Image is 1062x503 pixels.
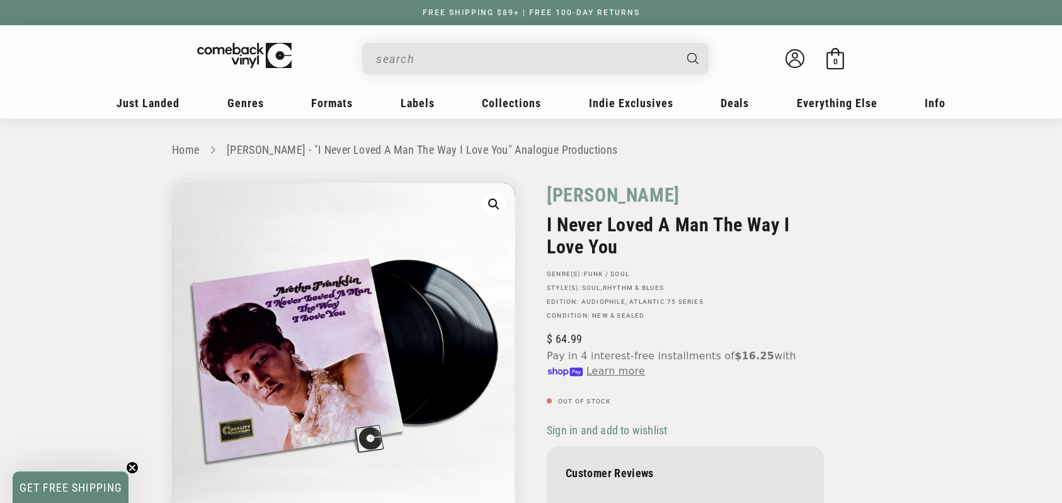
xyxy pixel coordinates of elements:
a: Audiophile [581,298,625,305]
a: Rhythm & Blues [603,284,665,291]
span: Formats [311,96,353,110]
p: Condition: New & Sealed [547,312,824,320]
span: GET FREE SHIPPING [20,481,122,494]
a: Funk / Soul [584,270,629,277]
span: Genres [227,96,264,110]
span: Labels [401,96,435,110]
p: Out of stock [547,398,824,405]
button: Search [677,43,711,74]
a: FREE SHIPPING $89+ | FREE 100-DAY RETURNS [410,8,653,17]
span: Just Landed [117,96,180,110]
a: [PERSON_NAME] [547,183,680,207]
a: [PERSON_NAME] - "I Never Loved A Man The Way I Love You" Analogue Productions [227,143,618,156]
a: Soul [582,284,601,291]
span: Collections [482,96,541,110]
span: Everything Else [797,96,877,110]
p: Customer Reviews [566,466,805,480]
button: Sign in and add to wishlist [547,423,671,437]
h2: I Never Loved A Man The Way I Love You [547,214,824,258]
input: search [376,46,675,72]
nav: breadcrumbs [172,141,890,159]
span: $ [547,332,552,345]
p: GENRE(S): [547,270,824,278]
span: Sign in and add to wishlist [547,424,667,437]
button: Close teaser [126,461,139,474]
span: Indie Exclusives [589,96,673,110]
span: 64.99 [547,332,582,345]
span: 0 [833,57,838,66]
p: Edition: , Atlantic 75 Series [547,298,824,306]
div: GET FREE SHIPPINGClose teaser [13,471,128,503]
a: Home [172,143,199,156]
p: STYLE(S): , [547,284,824,292]
span: Deals [721,96,749,110]
span: Info [925,96,945,110]
div: Search [362,43,709,74]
